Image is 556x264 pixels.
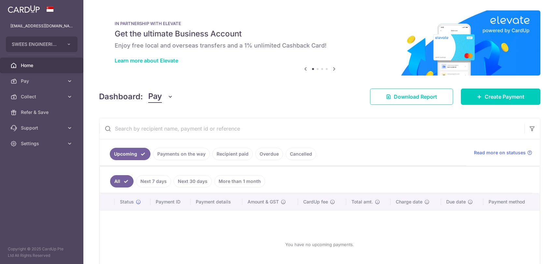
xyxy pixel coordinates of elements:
[21,125,64,131] span: Support
[21,140,64,147] span: Settings
[148,90,162,103] span: Pay
[191,193,242,210] th: Payment details
[110,175,134,188] a: All
[99,10,540,76] img: Renovation banner
[21,62,64,69] span: Home
[351,199,373,205] span: Total amt.
[21,78,64,84] span: Pay
[136,175,171,188] a: Next 7 days
[514,244,549,261] iframe: Opens a widget where you can find more information
[115,57,178,64] a: Learn more about Elevate
[153,148,210,160] a: Payments on the way
[21,93,64,100] span: Collect
[396,199,422,205] span: Charge date
[99,118,524,139] input: Search by recipient name, payment id or reference
[148,90,173,103] button: Pay
[212,148,253,160] a: Recipient paid
[10,23,73,29] p: [EMAIL_ADDRESS][DOMAIN_NAME]
[115,21,525,26] p: IN PARTNERSHIP WITH ELEVATE
[115,42,525,49] h6: Enjoy free local and overseas transfers and a 1% unlimited Cashback Card!
[115,29,525,39] h5: Get the ultimate Business Account
[99,91,143,103] h4: Dashboard:
[110,148,150,160] a: Upcoming
[394,93,437,101] span: Download Report
[446,199,466,205] span: Due date
[474,149,526,156] span: Read more on statuses
[255,148,283,160] a: Overdue
[485,93,524,101] span: Create Payment
[303,199,328,205] span: CardUp fee
[150,193,191,210] th: Payment ID
[21,109,64,116] span: Refer & Save
[214,175,265,188] a: More than 1 month
[174,175,212,188] a: Next 30 days
[120,199,134,205] span: Status
[12,41,60,48] span: SWEES ENGINEERING CO (PTE.) LTD.
[286,148,316,160] a: Cancelled
[8,5,40,13] img: CardUp
[370,89,453,105] a: Download Report
[483,193,540,210] th: Payment method
[474,149,532,156] a: Read more on statuses
[6,36,78,52] button: SWEES ENGINEERING CO (PTE.) LTD.
[248,199,279,205] span: Amount & GST
[461,89,540,105] a: Create Payment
